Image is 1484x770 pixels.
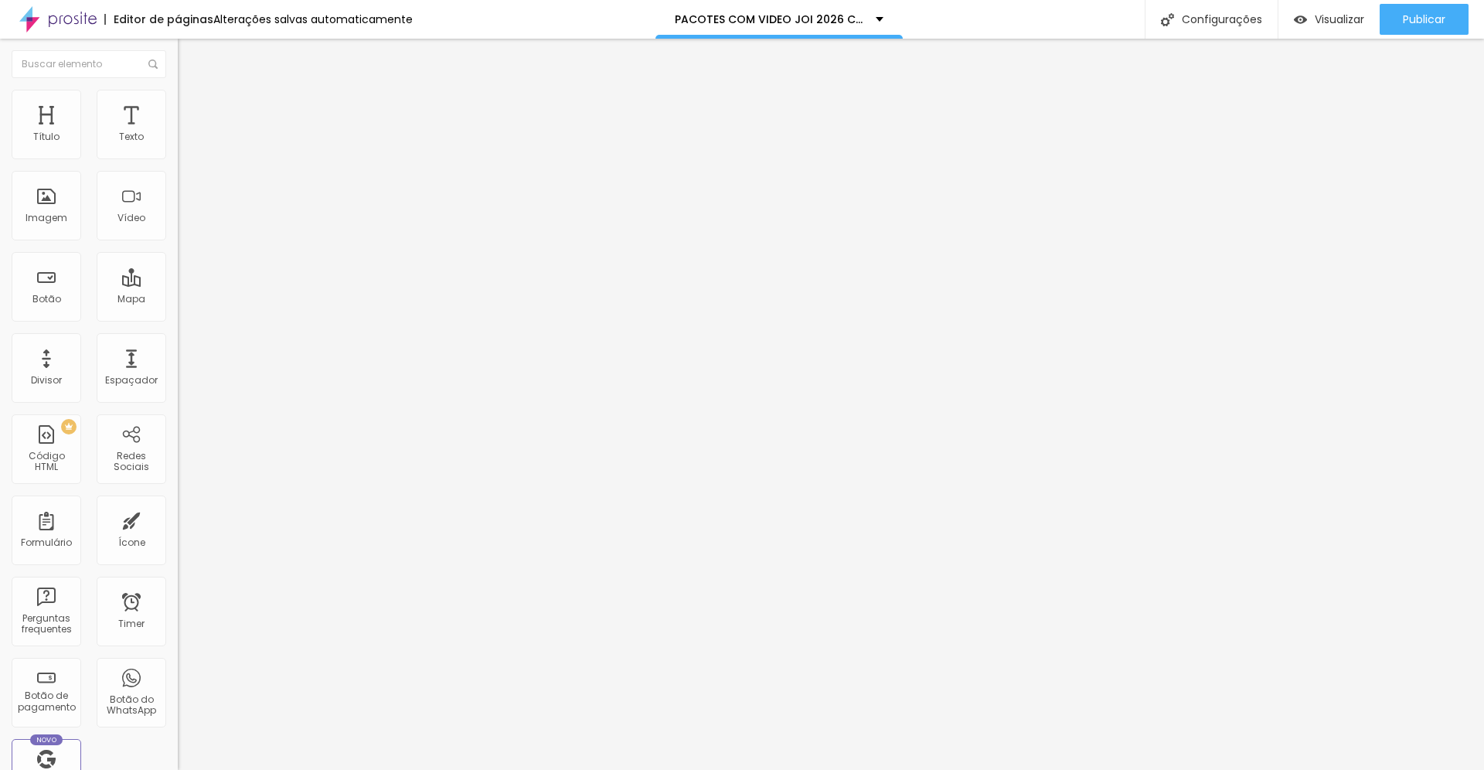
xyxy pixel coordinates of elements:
[148,60,158,69] img: Icone
[100,451,162,473] div: Redes Sociais
[1315,13,1364,26] span: Visualizar
[1380,4,1469,35] button: Publicar
[119,131,144,142] div: Texto
[1294,13,1307,26] img: view-1.svg
[21,537,72,548] div: Formulário
[15,613,77,635] div: Perguntas frequentes
[1403,13,1445,26] span: Publicar
[118,537,145,548] div: Ícone
[213,14,413,25] div: Alterações salvas automaticamente
[26,213,67,223] div: Imagem
[675,14,864,25] p: PACOTES COM VIDEO JOI 2026 Casamento - FOTO e VIDEO
[117,213,145,223] div: Vídeo
[1278,4,1380,35] button: Visualizar
[178,39,1484,770] iframe: Editor
[33,131,60,142] div: Título
[15,451,77,473] div: Código HTML
[104,14,213,25] div: Editor de páginas
[30,734,63,745] div: Novo
[100,694,162,717] div: Botão do WhatsApp
[105,375,158,386] div: Espaçador
[32,294,61,305] div: Botão
[15,690,77,713] div: Botão de pagamento
[118,618,145,629] div: Timer
[31,375,62,386] div: Divisor
[117,294,145,305] div: Mapa
[1161,13,1174,26] img: Icone
[12,50,166,78] input: Buscar elemento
